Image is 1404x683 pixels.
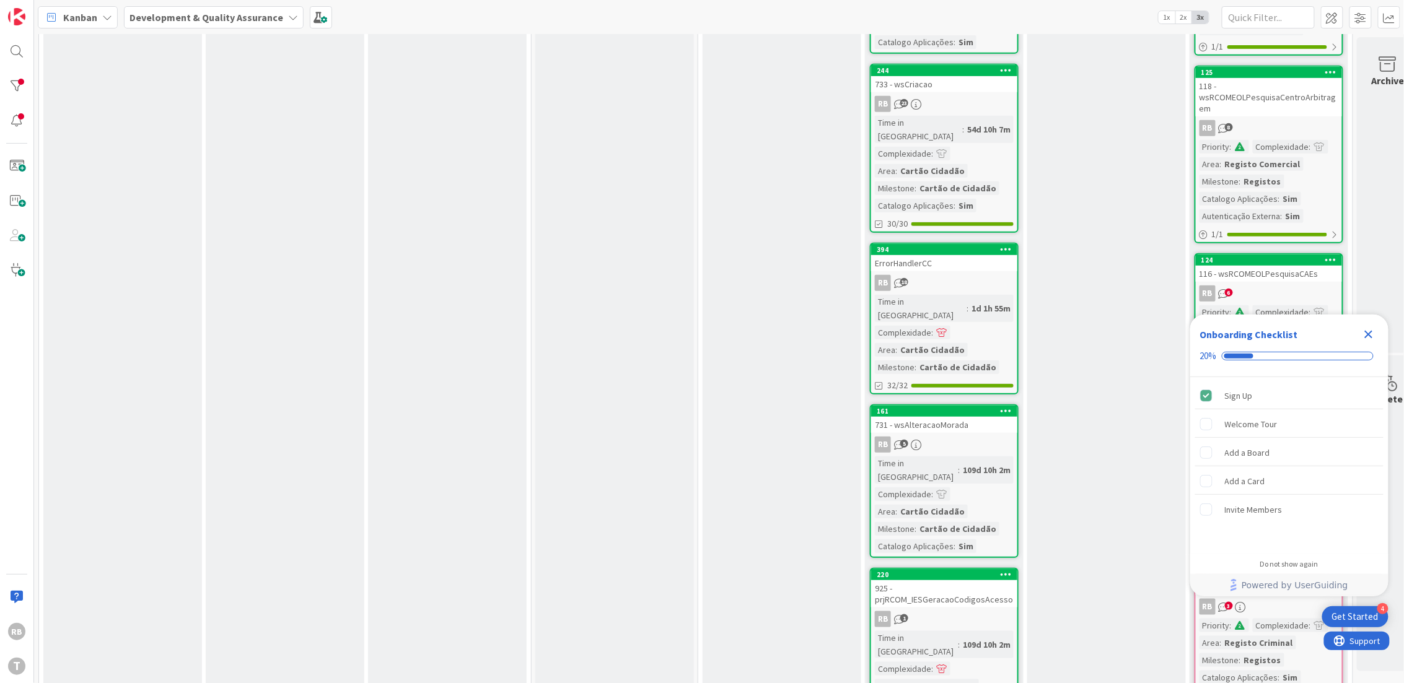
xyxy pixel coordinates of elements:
[1230,140,1232,154] span: :
[1200,327,1298,342] div: Onboarding Checklist
[1309,305,1311,319] span: :
[1281,209,1283,223] span: :
[871,244,1017,271] div: 394ErrorHandlerCC
[1220,157,1222,171] span: :
[871,406,1017,433] div: 161731 - wsAlteracaoMorada
[871,417,1017,433] div: 731 - wsAlteracaoMorada
[900,278,908,286] span: 18
[1196,285,1342,302] div: RB
[1196,78,1342,116] div: 118 - wsRCOMEOLPesquisaCentroArbitragem
[1196,266,1342,282] div: 116 - wsRCOMEOLPesquisaCAEs
[1200,599,1216,615] div: RB
[964,123,1014,136] div: 54d 10h 7m
[1190,377,1389,551] div: Checklist items
[1377,603,1389,614] div: 4
[1192,11,1209,24] span: 3x
[1241,175,1284,188] div: Registos
[877,407,1017,415] div: 161
[871,65,1017,92] div: 244733 - wsCriacao
[1200,140,1230,154] div: Priority
[900,99,908,107] span: 23
[1190,574,1389,596] div: Footer
[915,360,916,374] span: :
[1200,350,1217,362] div: 20%
[877,66,1017,75] div: 244
[887,217,908,230] span: 30/30
[931,487,933,501] span: :
[1278,192,1280,206] span: :
[1332,611,1379,623] div: Get Started
[877,245,1017,254] div: 394
[1309,619,1311,632] span: :
[1200,350,1379,362] div: Checklist progress: 20%
[1242,578,1348,593] span: Powered by UserGuiding
[871,275,1017,291] div: RB
[1196,120,1342,136] div: RB
[875,116,962,143] div: Time in [GEOGRAPHIC_DATA]
[1200,619,1230,632] div: Priority
[916,360,999,374] div: Cartão de Cidadão
[1283,209,1304,223] div: Sim
[915,522,916,536] span: :
[931,147,933,160] span: :
[875,35,954,49] div: Catalogo Aplicações
[1200,175,1239,188] div: Milestone
[1309,140,1311,154] span: :
[875,295,967,322] div: Time in [GEOGRAPHIC_DATA]
[875,360,915,374] div: Milestone
[1200,305,1230,319] div: Priority
[875,326,931,339] div: Complexidade
[871,437,1017,453] div: RB
[958,463,960,477] span: :
[897,164,968,178] div: Cartão Cidadão
[955,199,976,212] div: Sim
[1200,192,1278,206] div: Catalogo Aplicações
[875,343,895,357] div: Area
[931,662,933,676] span: :
[960,638,1014,651] div: 109d 10h 2m
[26,2,56,17] span: Support
[1241,653,1284,667] div: Registos
[915,181,916,195] span: :
[1230,619,1232,632] span: :
[1253,619,1309,632] div: Complexidade
[1200,636,1220,650] div: Area
[1196,254,1342,266] div: 124
[967,302,968,315] span: :
[931,326,933,339] span: :
[900,440,908,448] span: 5
[871,569,1017,607] div: 220925 - prjRCOM_IESGeracaoCodigosAcesso
[875,275,891,291] div: RB
[875,662,931,676] div: Complexidade
[1239,175,1241,188] span: :
[1159,11,1175,24] span: 1x
[1222,6,1315,28] input: Quick Filter...
[1200,653,1239,667] div: Milestone
[955,35,976,49] div: Sim
[958,638,960,651] span: :
[1196,574,1382,596] a: Powered by UserGuiding
[1322,606,1389,627] div: Open Get Started checklist, remaining modules: 4
[875,181,915,195] div: Milestone
[871,255,1017,271] div: ErrorHandlerCC
[962,123,964,136] span: :
[871,406,1017,417] div: 161
[1230,305,1232,319] span: :
[1196,39,1342,54] div: 1/1
[875,522,915,536] div: Milestone
[968,302,1014,315] div: 1d 1h 55m
[871,76,1017,92] div: 733 - wsCriacao
[875,487,931,501] div: Complexidade
[875,631,958,658] div: Time in [GEOGRAPHIC_DATA]
[1253,305,1309,319] div: Complexidade
[897,505,968,518] div: Cartão Cidadão
[875,505,895,518] div: Area
[129,11,283,24] b: Development & Quality Assurance
[871,244,1017,255] div: 394
[1201,68,1342,77] div: 125
[1253,140,1309,154] div: Complexidade
[875,164,895,178] div: Area
[1175,11,1192,24] span: 2x
[1222,636,1296,650] div: Registo Criminal
[1212,228,1224,241] span: 1 / 1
